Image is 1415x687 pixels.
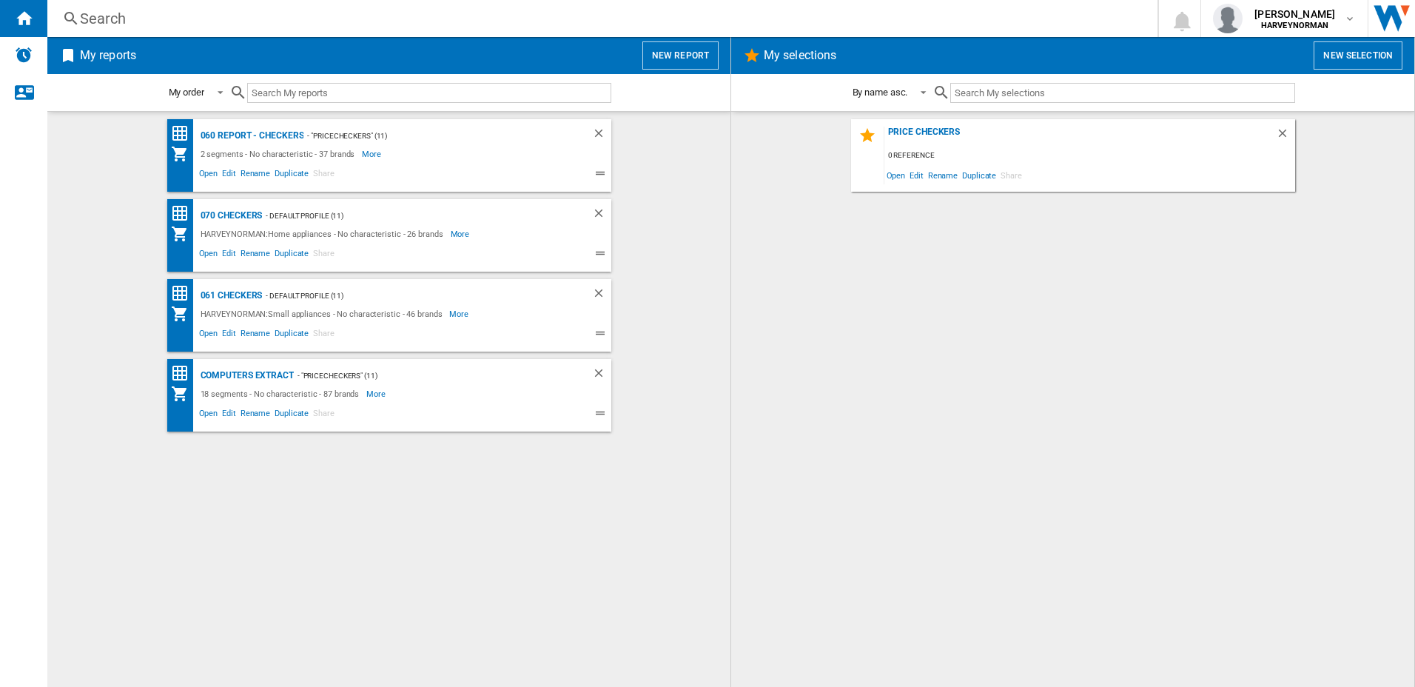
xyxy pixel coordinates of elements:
[197,127,304,145] div: 060 report - Checkers
[197,167,221,184] span: Open
[303,127,562,145] div: - "PriceCheckers" (11)
[998,165,1024,185] span: Share
[262,207,562,225] div: - Default profile (11)
[362,145,383,163] span: More
[950,83,1294,103] input: Search My selections
[884,127,1276,147] div: Price Checkers
[262,286,562,305] div: - Default profile (11)
[1276,127,1295,147] div: Delete
[272,247,311,264] span: Duplicate
[884,147,1295,165] div: 0 reference
[171,385,197,403] div: My Assortment
[592,207,611,225] div: Delete
[366,385,388,403] span: More
[1261,21,1329,30] b: HARVEYNORMAN
[272,326,311,344] span: Duplicate
[1314,41,1402,70] button: New selection
[907,165,926,185] span: Edit
[642,41,719,70] button: New report
[171,145,197,163] div: My Assortment
[220,406,238,424] span: Edit
[451,225,472,243] span: More
[220,167,238,184] span: Edit
[853,87,908,98] div: By name asc.
[272,406,311,424] span: Duplicate
[171,305,197,323] div: My Assortment
[15,46,33,64] img: alerts-logo.svg
[77,41,139,70] h2: My reports
[197,406,221,424] span: Open
[80,8,1119,29] div: Search
[592,286,611,305] div: Delete
[197,305,450,323] div: HARVEYNORMAN:Small appliances - No characteristic - 46 brands
[761,41,839,70] h2: My selections
[926,165,960,185] span: Rename
[311,326,337,344] span: Share
[884,165,908,185] span: Open
[238,167,272,184] span: Rename
[197,366,294,385] div: Computers extract
[960,165,998,185] span: Duplicate
[197,385,367,403] div: 18 segments - No characteristic - 87 brands
[171,284,197,303] div: Price Matrix
[592,127,611,145] div: Delete
[220,326,238,344] span: Edit
[247,83,611,103] input: Search My reports
[197,326,221,344] span: Open
[238,406,272,424] span: Rename
[169,87,204,98] div: My order
[311,247,337,264] span: Share
[171,124,197,143] div: Price Matrix
[197,247,221,264] span: Open
[238,247,272,264] span: Rename
[1254,7,1335,21] span: [PERSON_NAME]
[238,326,272,344] span: Rename
[592,366,611,385] div: Delete
[171,364,197,383] div: Price Matrix
[197,225,451,243] div: HARVEYNORMAN:Home appliances - No characteristic - 26 brands
[171,225,197,243] div: My Assortment
[449,305,471,323] span: More
[171,204,197,223] div: Price Matrix
[197,286,263,305] div: 061 Checkers
[272,167,311,184] span: Duplicate
[197,145,363,163] div: 2 segments - No characteristic - 37 brands
[1213,4,1243,33] img: profile.jpg
[311,167,337,184] span: Share
[311,406,337,424] span: Share
[220,247,238,264] span: Edit
[294,366,562,385] div: - "PriceCheckers" (11)
[197,207,263,225] div: 070 Checkers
